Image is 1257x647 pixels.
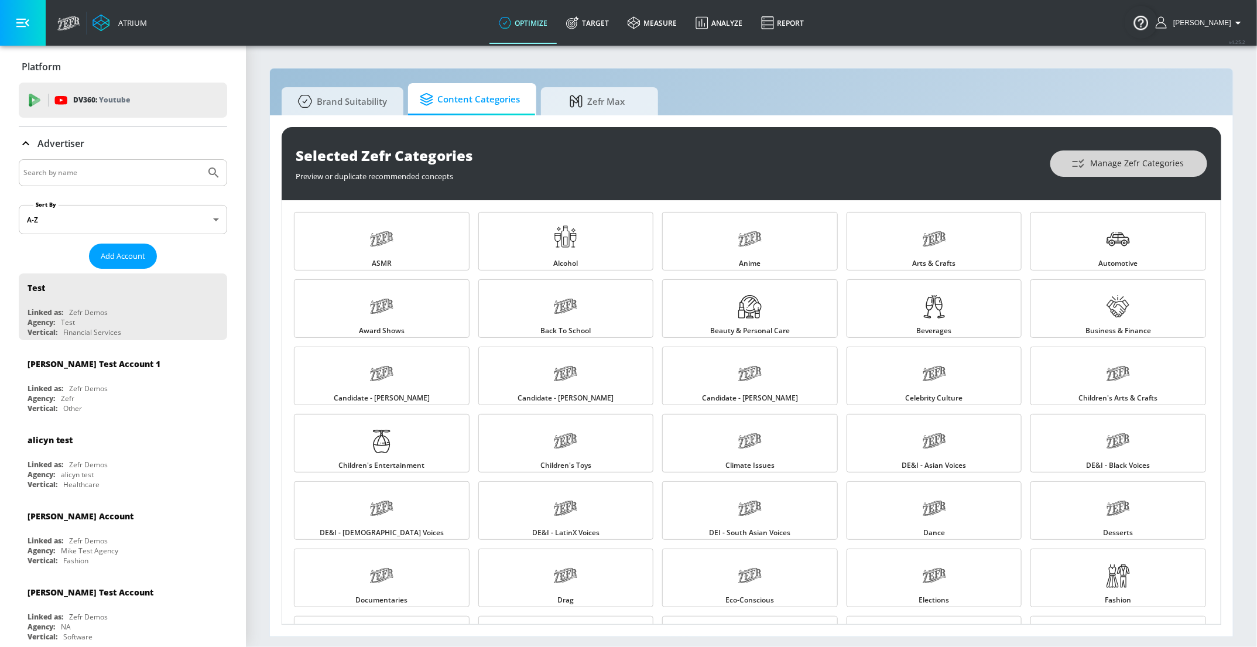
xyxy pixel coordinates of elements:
a: DEI - South Asian Voices [662,481,838,540]
div: Advertiser [19,127,227,160]
a: Automotive [1030,212,1206,271]
input: Search by name [23,165,201,180]
span: Children's Entertainment [338,462,424,469]
span: Content Categories [420,85,520,114]
div: [PERSON_NAME] Test Account 1Linked as:Zefr DemosAgency:ZefrVertical:Other [19,350,227,416]
a: Elections [847,549,1022,607]
span: Brand Suitability [293,87,387,115]
span: Dance [923,529,945,536]
div: alicyn testLinked as:Zefr DemosAgency:alicyn testVertical:Healthcare [19,426,227,492]
p: Youtube [99,94,130,106]
span: Beauty & Personal Care [710,327,790,334]
span: Elections [919,597,950,604]
a: Beverages [847,279,1022,338]
label: Sort By [33,201,59,208]
a: ASMR [294,212,470,271]
a: measure [618,2,686,44]
div: Agency: [28,546,55,556]
span: Zefr Max [553,87,642,115]
a: Analyze [686,2,752,44]
span: Candidate - [PERSON_NAME] [334,395,430,402]
div: Zefr Demos [69,384,108,393]
div: Test [28,282,45,293]
a: Candidate - [PERSON_NAME] [478,347,654,405]
span: Children's Arts & Crafts [1079,395,1158,402]
a: Children's Toys [478,414,654,473]
div: Linked as: [28,384,63,393]
div: Software [63,632,93,642]
div: Vertical: [28,327,57,337]
div: [PERSON_NAME] Test AccountLinked as:Zefr DemosAgency:NAVertical:Software [19,578,227,645]
p: DV360: [73,94,130,107]
a: Beauty & Personal Care [662,279,838,338]
a: Candidate - [PERSON_NAME] [294,347,470,405]
span: Children's Toys [540,462,591,469]
a: Award Shows [294,279,470,338]
div: Mike Test Agency [61,546,118,556]
span: DE&I - LatinX Voices [532,529,600,536]
div: Agency: [28,317,55,327]
a: Report [752,2,813,44]
span: Alcohol [553,260,578,267]
div: Agency: [28,622,55,632]
div: alicyn test [61,470,94,480]
div: Linked as: [28,612,63,622]
span: Beverages [917,327,952,334]
span: Drag [557,597,574,604]
div: Agency: [28,470,55,480]
a: DE&I - LatinX Voices [478,481,654,540]
a: Atrium [93,14,147,32]
div: Linked as: [28,460,63,470]
div: Platform [19,50,227,83]
span: v 4.25.2 [1229,39,1245,45]
div: Atrium [114,18,147,28]
span: Climate Issues [725,462,775,469]
span: ASMR [372,260,392,267]
span: DE&I - Black Voices [1087,462,1150,469]
a: Children's Arts & Crafts [1030,347,1206,405]
div: Linked as: [28,536,63,546]
button: Add Account [89,244,157,269]
div: Financial Services [63,327,121,337]
div: NA [61,622,71,632]
a: Anime [662,212,838,271]
span: Award Shows [359,327,405,334]
a: Alcohol [478,212,654,271]
a: Fashion [1030,549,1206,607]
div: Vertical: [28,632,57,642]
button: [PERSON_NAME] [1156,16,1245,30]
div: [PERSON_NAME] Test Account 1 [28,358,160,369]
div: [PERSON_NAME] Account [28,511,133,522]
a: optimize [489,2,557,44]
a: Back to School [478,279,654,338]
button: Manage Zefr Categories [1050,150,1207,177]
div: Vertical: [28,403,57,413]
div: Zefr Demos [69,460,108,470]
span: Eco-Conscious [725,597,774,604]
a: Drag [478,549,654,607]
div: Zefr Demos [69,536,108,546]
span: DE&I - Asian Voices [902,462,967,469]
span: login as: veronica.hernandez@zefr.com [1169,19,1231,27]
div: DV360: Youtube [19,83,227,118]
div: [PERSON_NAME] AccountLinked as:Zefr DemosAgency:Mike Test AgencyVertical:Fashion [19,502,227,569]
div: Preview or duplicate recommended concepts [296,165,1039,182]
span: DE&I - [DEMOGRAPHIC_DATA] Voices [320,529,444,536]
a: Children's Entertainment [294,414,470,473]
div: Other [63,403,82,413]
div: Vertical: [28,480,57,489]
div: A-Z [19,205,227,234]
div: Agency: [28,393,55,403]
div: Linked as: [28,307,63,317]
a: DE&I - Black Voices [1030,414,1206,473]
a: Business & Finance [1030,279,1206,338]
a: Dance [847,481,1022,540]
div: alicyn test [28,434,73,446]
div: Test [61,317,75,327]
a: Climate Issues [662,414,838,473]
span: Business & Finance [1085,327,1151,334]
div: TestLinked as:Zefr DemosAgency:TestVertical:Financial Services [19,273,227,340]
div: Fashion [63,556,88,566]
